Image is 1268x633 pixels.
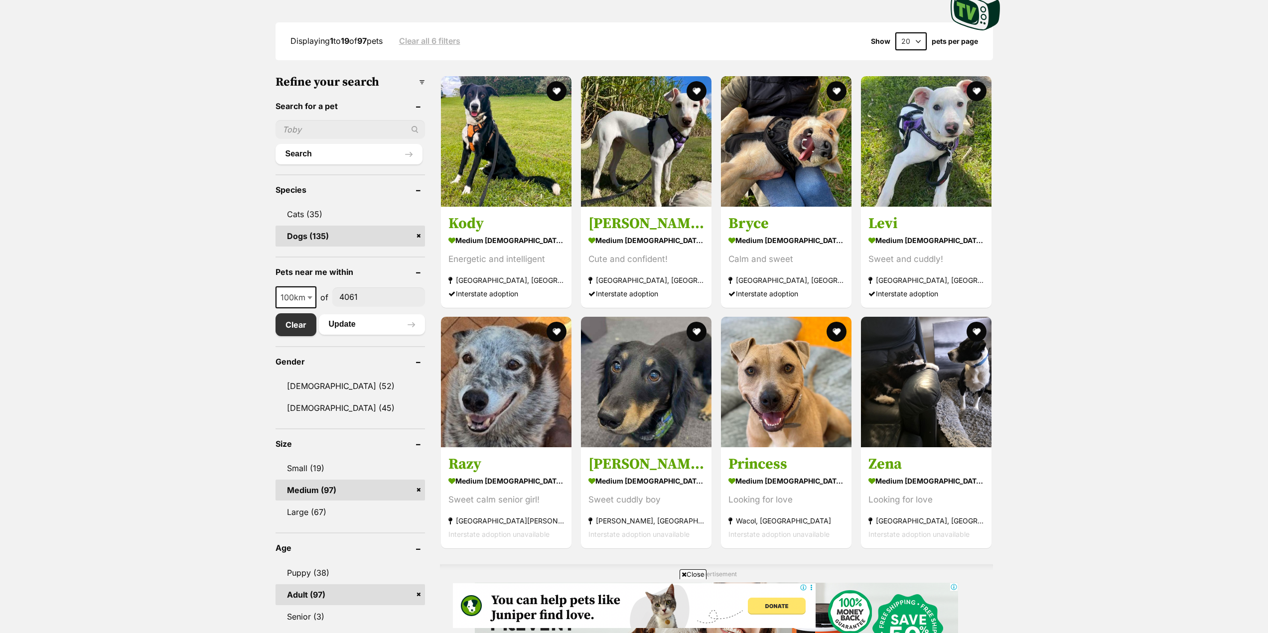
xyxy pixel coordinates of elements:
strong: medium [DEMOGRAPHIC_DATA] Dog [728,474,844,488]
button: favourite [827,81,846,101]
a: Cats (35) [276,204,425,225]
input: Toby [276,120,425,139]
img: Bryce - Cattle Dog [721,76,851,207]
h3: Kody [448,214,564,233]
button: favourite [687,322,706,342]
header: Gender [276,357,425,366]
input: postcode [332,287,425,306]
span: Interstate adoption unavailable [868,530,970,538]
span: Interstate adoption unavailable [588,530,690,538]
strong: medium [DEMOGRAPHIC_DATA] Dog [868,233,984,247]
strong: medium [DEMOGRAPHIC_DATA] Dog [728,233,844,247]
button: favourite [827,322,846,342]
img: Princess - American Staffordshire Bull Terrier Dog [721,317,851,447]
strong: [GEOGRAPHIC_DATA], [GEOGRAPHIC_DATA] [868,514,984,527]
div: Sweet calm senior girl! [448,493,564,506]
span: Interstate adoption unavailable [728,530,830,538]
div: Cute and confident! [588,252,704,265]
span: Show [871,37,890,45]
label: pets per page [932,37,978,45]
a: Dogs (135) [276,226,425,247]
a: Senior (3) [276,606,425,627]
img: Archie - Dachshund Dog [581,317,711,447]
button: favourite [967,322,987,342]
h3: Razy [448,455,564,474]
strong: medium [DEMOGRAPHIC_DATA] Dog [448,474,564,488]
button: favourite [547,81,566,101]
header: Species [276,185,425,194]
header: Pets near me within [276,267,425,276]
div: Sweet cuddly boy [588,493,704,506]
h3: Levi [868,214,984,233]
strong: [GEOGRAPHIC_DATA], [GEOGRAPHIC_DATA] [448,273,564,286]
span: of [320,291,328,303]
span: Interstate adoption unavailable [448,530,550,538]
img: Kody - Border Collie Dog [441,76,571,207]
a: Princess medium [DEMOGRAPHIC_DATA] Dog Looking for love Wacol, [GEOGRAPHIC_DATA] Interstate adopt... [721,447,851,548]
button: favourite [547,322,566,342]
header: Size [276,439,425,448]
span: Displaying to of pets [290,36,383,46]
div: Calm and sweet [728,252,844,265]
iframe: Advertisement [453,583,816,628]
a: Razy medium [DEMOGRAPHIC_DATA] Dog Sweet calm senior girl! [GEOGRAPHIC_DATA][PERSON_NAME], [GEOGR... [441,447,571,548]
button: favourite [687,81,706,101]
h3: Princess [728,455,844,474]
button: Update [319,314,425,334]
strong: [GEOGRAPHIC_DATA][PERSON_NAME], [GEOGRAPHIC_DATA] [448,514,564,527]
h3: Bryce [728,214,844,233]
strong: medium [DEMOGRAPHIC_DATA] Dog [448,233,564,247]
a: Bryce medium [DEMOGRAPHIC_DATA] Dog Calm and sweet [GEOGRAPHIC_DATA], [GEOGRAPHIC_DATA] Interstat... [721,206,851,307]
strong: 97 [357,36,367,46]
a: Large (67) [276,502,425,522]
a: [PERSON_NAME] medium [DEMOGRAPHIC_DATA] Dog Sweet cuddly boy [PERSON_NAME], [GEOGRAPHIC_DATA] Int... [581,447,711,548]
strong: Wacol, [GEOGRAPHIC_DATA] [728,514,844,527]
strong: medium [DEMOGRAPHIC_DATA] Dog [588,233,704,247]
button: Search [276,144,423,164]
a: [DEMOGRAPHIC_DATA] (52) [276,376,425,396]
div: Interstate adoption [728,286,844,300]
strong: [GEOGRAPHIC_DATA], [GEOGRAPHIC_DATA] [588,273,704,286]
strong: [PERSON_NAME], [GEOGRAPHIC_DATA] [588,514,704,527]
strong: [GEOGRAPHIC_DATA], [GEOGRAPHIC_DATA] [868,273,984,286]
header: Age [276,543,425,552]
header: Search for a pet [276,102,425,111]
div: Interstate adoption [448,286,564,300]
a: Zena medium [DEMOGRAPHIC_DATA] Dog Looking for love [GEOGRAPHIC_DATA], [GEOGRAPHIC_DATA] Intersta... [861,447,991,548]
strong: 19 [341,36,349,46]
span: 100km [277,290,315,304]
a: Clear all 6 filters [399,36,460,45]
img: Razy - Australian Cattle Dog [441,317,571,447]
h3: [PERSON_NAME] [588,455,704,474]
div: Interstate adoption [868,286,984,300]
strong: [GEOGRAPHIC_DATA], [GEOGRAPHIC_DATA] [728,273,844,286]
a: Levi medium [DEMOGRAPHIC_DATA] Dog Sweet and cuddly! [GEOGRAPHIC_DATA], [GEOGRAPHIC_DATA] Interst... [861,206,991,307]
a: Adult (97) [276,584,425,605]
a: Medium (97) [276,480,425,501]
span: 100km [276,286,316,308]
img: Luke - Australian Kelpie Dog [581,76,711,207]
h3: [PERSON_NAME] [588,214,704,233]
a: Small (19) [276,458,425,479]
h3: Zena [868,455,984,474]
img: Zena - Border Collie Dog [861,317,991,447]
button: favourite [967,81,987,101]
strong: medium [DEMOGRAPHIC_DATA] Dog [588,474,704,488]
strong: medium [DEMOGRAPHIC_DATA] Dog [868,474,984,488]
div: Energetic and intelligent [448,252,564,265]
span: Close [680,569,706,579]
a: Clear [276,313,316,336]
a: [DEMOGRAPHIC_DATA] (45) [276,397,425,418]
div: Interstate adoption [588,286,704,300]
a: Kody medium [DEMOGRAPHIC_DATA] Dog Energetic and intelligent [GEOGRAPHIC_DATA], [GEOGRAPHIC_DATA]... [441,206,571,307]
a: Puppy (38) [276,562,425,583]
img: Levi - Australian Kelpie Dog [861,76,991,207]
a: [PERSON_NAME] medium [DEMOGRAPHIC_DATA] Dog Cute and confident! [GEOGRAPHIC_DATA], [GEOGRAPHIC_DA... [581,206,711,307]
h3: Refine your search [276,75,425,89]
div: Looking for love [868,493,984,506]
div: Sweet and cuddly! [868,252,984,265]
div: Looking for love [728,493,844,506]
strong: 1 [330,36,333,46]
